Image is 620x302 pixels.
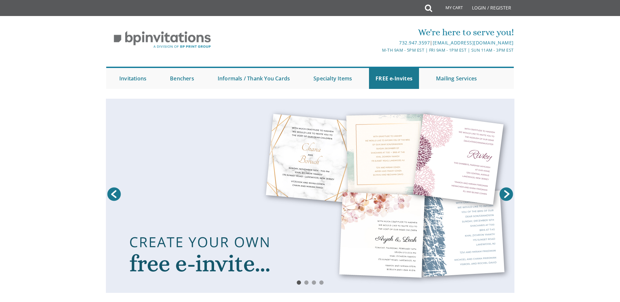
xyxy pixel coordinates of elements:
[106,186,122,202] a: Prev
[211,68,296,89] a: Informals / Thank You Cards
[243,26,514,39] div: We're here to serve you!
[163,68,201,89] a: Benchers
[243,39,514,47] div: |
[369,68,419,89] a: FREE e-Invites
[429,68,483,89] a: Mailing Services
[431,1,467,17] a: My Cart
[433,40,514,46] a: [EMAIL_ADDRESS][DOMAIN_NAME]
[498,186,514,202] a: Next
[307,68,359,89] a: Specialty Items
[399,40,430,46] a: 732.947.3597
[113,68,153,89] a: Invitations
[106,26,218,53] img: BP Invitation Loft
[243,47,514,54] div: M-Th 9am - 5pm EST | Fri 9am - 1pm EST | Sun 11am - 3pm EST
